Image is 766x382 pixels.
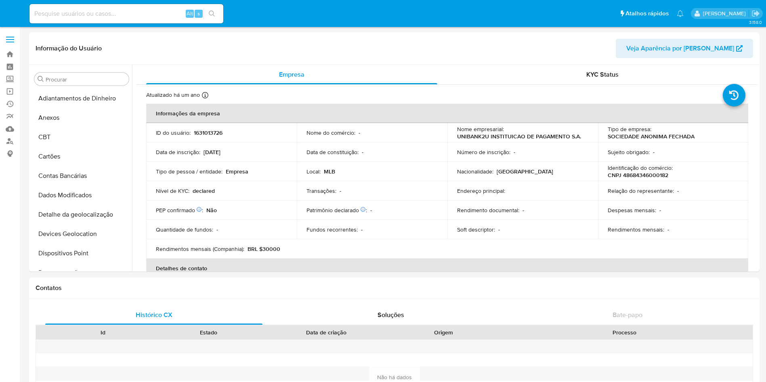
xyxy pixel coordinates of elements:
p: - [677,187,679,194]
p: UNIBANK2U INSTITUICAO DE PAGAMENTO S.A. [457,133,581,140]
p: Patrimônio declarado : [306,207,367,214]
p: Tipo de pessoa / entidade : [156,168,222,175]
p: Despesas mensais : [608,207,656,214]
button: Documentação [31,263,132,282]
p: Sujeito obrigado : [608,148,650,156]
div: Id [56,328,150,336]
p: - [362,148,363,156]
span: s [197,10,200,17]
button: Cartões [31,147,132,166]
button: search-icon [204,8,220,19]
p: Identificação do comércio : [608,164,673,171]
span: Bate-papo [613,310,642,319]
p: declared [193,187,215,194]
p: - [359,129,360,136]
p: Não [206,207,217,214]
p: magno.ferreira@mercadopago.com.br [703,10,749,17]
p: SOCIEDADE ANONIMA FECHADA [608,133,695,140]
p: - [523,207,524,214]
span: Alt [187,10,193,17]
button: Procurar [38,76,44,82]
a: Sair [751,9,760,18]
p: Fundos recorrentes : [306,226,358,233]
button: Anexos [31,108,132,127]
h1: Informação do Usuário [36,44,102,52]
span: Soluções [378,310,404,319]
span: Atalhos rápidos [625,9,669,18]
p: BRL $30000 [248,245,280,253]
button: Veja Aparência por [PERSON_NAME] [616,39,753,58]
p: Rendimentos mensais (Companhia) : [156,245,244,253]
p: Rendimentos mensais : [608,226,664,233]
p: Número de inscrição : [457,148,510,156]
span: Empresa [279,70,304,79]
p: [DATE] [204,148,220,156]
div: Estado [162,328,256,336]
a: Notificações [677,10,684,17]
p: Quantidade de fundos : [156,226,213,233]
p: ID do usuário : [156,129,191,136]
p: Transações : [306,187,336,194]
p: MLB [324,168,335,175]
p: Empresa [226,168,248,175]
p: - [514,148,515,156]
span: Veja Aparência por [PERSON_NAME] [626,39,734,58]
p: Nome empresarial : [457,125,504,133]
p: Data de inscrição : [156,148,200,156]
p: - [498,226,500,233]
th: Detalhes de contato [146,259,748,278]
h1: Contatos [36,284,753,292]
span: Histórico CX [136,310,172,319]
p: Nome do comércio : [306,129,355,136]
p: Rendimento documental : [457,207,519,214]
button: Contas Bancárias [31,166,132,186]
button: Dispositivos Point [31,244,132,263]
p: Nível de KYC : [156,187,189,194]
button: Dados Modificados [31,186,132,205]
p: - [340,187,341,194]
th: Informações da empresa [146,104,748,123]
button: CBT [31,127,132,147]
p: Nacionalidade : [457,168,493,175]
input: Pesquise usuários ou casos... [29,8,223,19]
span: KYC Status [586,70,619,79]
p: - [667,226,669,233]
button: Detalhe da geolocalização [31,205,132,224]
button: Devices Geolocation [31,224,132,244]
p: Relação do representante : [608,187,674,194]
p: - [361,226,363,233]
p: PEP confirmado : [156,207,203,214]
div: Data de criação [267,328,385,336]
p: Atualizado há um ano [146,91,200,99]
p: [GEOGRAPHIC_DATA] [497,168,553,175]
p: 1631013726 [194,129,222,136]
div: Origem [397,328,491,336]
p: CNPJ 48684346000182 [608,171,668,179]
p: - [370,207,372,214]
p: Tipo de empresa : [608,125,651,133]
p: Soft descriptor : [457,226,495,233]
p: Local : [306,168,321,175]
p: - [653,148,655,156]
div: Processo [502,328,747,336]
p: Data de constituição : [306,148,359,156]
p: - [216,226,218,233]
p: Endereço principal : [457,187,505,194]
button: Adiantamentos de Dinheiro [31,89,132,108]
p: - [659,207,661,214]
input: Procurar [46,76,126,83]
